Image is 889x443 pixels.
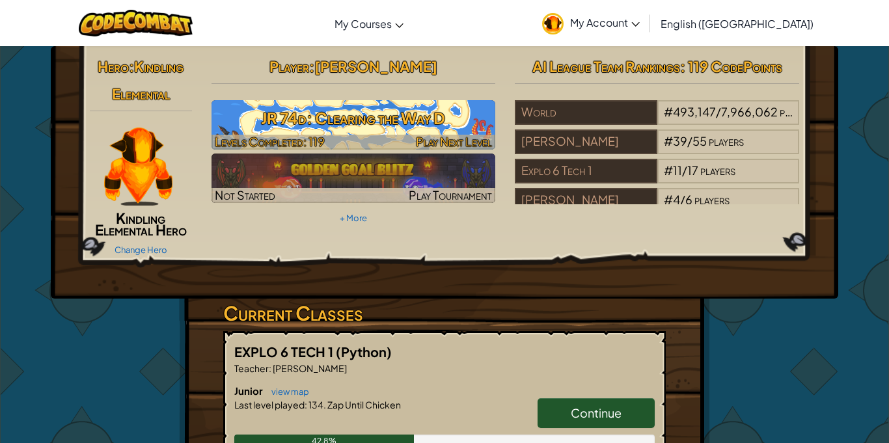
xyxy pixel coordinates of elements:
span: : [309,57,314,75]
img: avatar [542,13,564,34]
span: [PERSON_NAME] [271,362,347,374]
a: Explo 6 Tech 1#11/17players [515,171,799,186]
span: players [709,133,744,148]
a: My Account [536,3,646,44]
span: Junior [234,384,265,397]
span: 39 [673,133,687,148]
h3: JR 74d: Clearing the Way D [212,103,496,133]
span: (Python) [336,343,392,360]
div: [PERSON_NAME] [515,188,657,213]
a: + More [340,213,367,223]
a: World#493,147/7,966,062players [515,113,799,128]
span: 55 [692,133,707,148]
a: [PERSON_NAME]#4/6players [515,200,799,215]
span: Play Next Level [416,134,492,149]
span: AI League Team Rankings [532,57,680,75]
span: 11 [673,163,682,178]
span: Hero [98,57,129,75]
span: My Account [570,16,640,29]
div: [PERSON_NAME] [515,129,657,154]
a: Change Hero [115,245,167,255]
span: : [305,399,307,410]
span: Continue [571,405,622,420]
span: # [664,133,673,148]
span: # [664,163,673,178]
a: [PERSON_NAME]#39/55players [515,142,799,157]
span: 7,966,062 [721,104,778,119]
div: Explo 6 Tech 1 [515,159,657,183]
span: Not Started [215,187,275,202]
span: Kindling Elemental Hero [95,209,187,239]
a: English ([GEOGRAPHIC_DATA]) [654,6,820,41]
span: 134. [307,399,326,410]
span: : 119 CodePoints [680,57,782,75]
span: : [129,57,134,75]
img: KindlingElementalPaperDoll.png [104,128,172,206]
img: JR 74d: Clearing the Way D [212,100,496,150]
span: # [664,192,673,207]
span: English ([GEOGRAPHIC_DATA]) [661,17,814,31]
span: 6 [685,192,692,207]
span: Last level played [234,399,305,410]
a: Not StartedPlay Tournament [212,154,496,203]
div: World [515,100,657,125]
span: players [700,163,735,178]
img: CodeCombat logo [79,10,193,36]
span: Teacher [234,362,269,374]
span: / [716,104,721,119]
span: Play Tournament [409,187,492,202]
span: players [780,104,815,119]
h3: Current Classes [223,299,666,328]
span: 4 [673,192,680,207]
span: [PERSON_NAME] [314,57,437,75]
span: / [687,133,692,148]
span: Player [269,57,309,75]
a: My Courses [328,6,410,41]
span: # [664,104,673,119]
a: Play Next Level [212,100,496,150]
span: EXPLO 6 TECH 1 [234,343,336,360]
img: Golden Goal [212,154,496,203]
span: 17 [687,163,698,178]
span: Zap Until Chicken [326,399,401,410]
a: view map [265,386,309,397]
span: / [682,163,687,178]
span: Kindling Elemental [112,57,184,103]
span: My Courses [335,17,392,31]
span: Levels Completed: 119 [215,134,325,149]
span: players [694,192,730,207]
span: 493,147 [673,104,716,119]
span: / [680,192,685,207]
span: : [269,362,271,374]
